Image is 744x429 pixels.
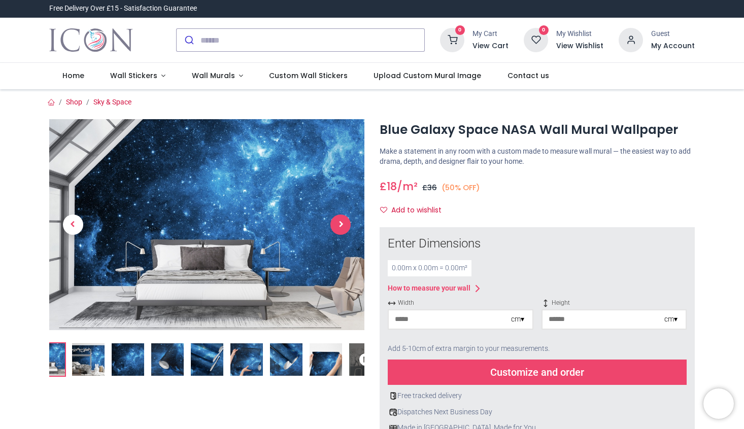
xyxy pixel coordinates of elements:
[524,35,548,44] a: 0
[556,41,603,51] a: View Wishlist
[387,179,397,194] span: 18
[230,343,263,376] img: Extra product image
[49,119,364,330] img: Blue Galaxy Space NASA Wall Mural Wallpaper
[539,25,549,35] sup: 0
[388,299,533,307] span: Width
[66,98,82,106] a: Shop
[380,202,450,219] button: Add to wishlistAdd to wishlist
[177,29,200,51] button: Submit
[49,151,96,299] a: Previous
[508,70,549,81] span: Contact us
[93,98,131,106] a: Sky & Space
[440,35,464,44] a: 0
[703,388,734,419] iframe: Brevo live chat
[62,70,84,81] span: Home
[317,151,364,299] a: Next
[380,206,387,213] i: Add to wishlist
[651,41,695,51] a: My Account
[330,214,351,235] span: Next
[72,343,105,376] img: WS-47592-02
[664,314,678,325] div: cm ▾
[192,70,235,81] span: Wall Murals
[542,299,687,307] span: Height
[310,343,342,376] img: Extra product image
[388,391,687,401] div: Free tracked delivery
[97,63,179,89] a: Wall Stickers
[388,260,471,276] div: 0.00 m x 0.00 m = 0.00 m²
[397,179,418,194] span: /m²
[380,121,695,138] h1: Blue Galaxy Space NASA Wall Mural Wallpaper
[388,360,687,385] div: Customize and order
[191,343,223,376] img: Extra product image
[388,283,470,294] div: How to measure your wall
[179,63,256,89] a: Wall Murals
[511,314,524,325] div: cm ▾
[651,29,695,39] div: Guest
[380,179,397,194] span: £
[388,338,687,360] div: Add 5-10cm of extra margin to your measurements.
[427,183,437,193] span: 36
[270,343,302,376] img: Extra product image
[110,70,157,81] span: Wall Stickers
[556,29,603,39] div: My Wishlist
[63,214,83,235] span: Previous
[49,26,133,54] img: Icon Wall Stickers
[472,29,509,39] div: My Cart
[112,343,144,376] img: WS-47592-03
[455,25,465,35] sup: 0
[380,147,695,166] p: Make a statement in any room with a custom made to measure wall mural — the easiest way to add dr...
[442,183,480,193] small: (50% OFF)
[388,407,687,417] div: Dispatches Next Business Day
[49,4,197,14] div: Free Delivery Over £15 - Satisfaction Guarantee
[482,4,695,14] iframe: Customer reviews powered by Trustpilot
[388,235,687,253] div: Enter Dimensions
[151,343,184,376] img: Extra product image
[269,70,348,81] span: Custom Wall Stickers
[472,41,509,51] a: View Cart
[49,26,133,54] a: Logo of Icon Wall Stickers
[374,70,481,81] span: Upload Custom Mural Image
[422,183,437,193] span: £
